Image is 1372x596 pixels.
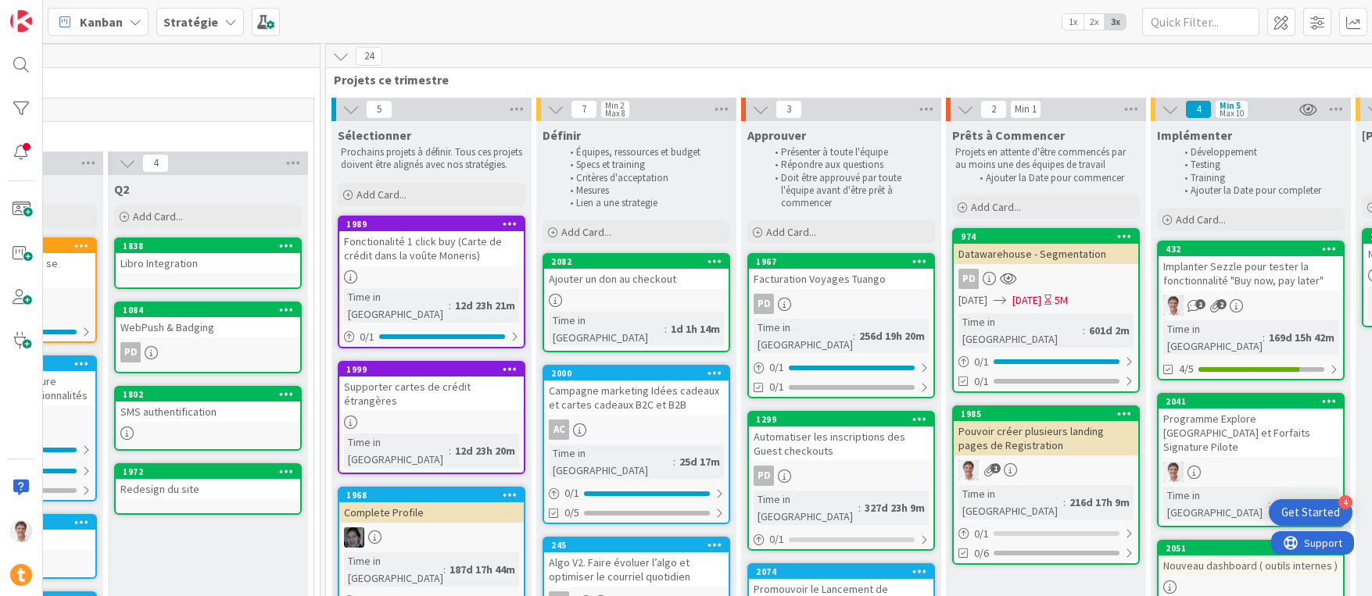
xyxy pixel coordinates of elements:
img: JG [10,520,32,542]
div: Get Started [1281,505,1340,520]
div: PD [749,294,933,314]
div: 0/1 [544,484,729,503]
span: Add Card... [766,225,816,239]
div: Max 8 [605,109,625,117]
span: : [1063,494,1066,511]
span: Add Card... [1176,212,1226,227]
div: 974 [954,230,1138,244]
div: 187d 17h 44m [446,561,519,578]
div: Max 10 [1220,109,1244,117]
a: 2041Programme Explore [GEOGRAPHIC_DATA] et Forfaits Signature PiloteJGTime in [GEOGRAPHIC_DATA]:2... [1157,393,1345,527]
input: Quick Filter... [1142,8,1259,36]
div: Time in [GEOGRAPHIC_DATA] [958,313,1083,348]
span: 1x [1062,14,1084,30]
li: Mesures [561,184,728,197]
div: Pouvoir créer plusieurs landing pages de Registration [954,421,1138,455]
div: Min 5 [1220,102,1241,109]
li: Specs et training [561,159,728,171]
li: Lien a une strategie [561,197,728,209]
div: Time in [GEOGRAPHIC_DATA] [344,434,449,468]
div: 1999 [346,364,524,375]
div: 974 [961,231,1138,242]
div: 1968Complete Profile [339,488,524,523]
div: 1d 1h 14m [667,320,724,337]
div: 1989Fonctionalité 1 click buy (Carte de crédit dans la voûte Moneris) [339,217,524,266]
div: AC [544,419,729,440]
a: 1299Automatiser les inscriptions des Guest checkoutsPDTime in [GEOGRAPHIC_DATA]:327d 23h 9m0/1 [747,411,935,551]
div: 1968 [346,490,524,501]
div: 0/1 [954,524,1138,544]
div: 245 [544,538,729,552]
div: Complete Profile [339,502,524,523]
div: 4 [1338,495,1352,509]
li: Ajouter la Date pour completer [1176,184,1342,197]
span: Q2 [114,181,129,197]
div: 2000Campagne marketing Idées cadeaux et cartes cadeaux B2C et B2B [544,366,729,415]
div: 2082 [551,256,729,267]
div: 1967 [749,255,933,269]
div: Time in [GEOGRAPHIC_DATA] [754,319,853,353]
div: 1985 [954,407,1138,421]
div: 2074 [749,565,933,579]
span: 4/5 [1179,361,1194,377]
span: Sélectionner [338,127,411,143]
div: 2074 [756,566,933,577]
a: 1838Libro Integration [114,237,302,289]
span: 3 [776,100,802,119]
span: 0 / 1 [564,485,579,501]
a: 432Implanter Sezzle pour tester la fonctionnalité "Buy now, pay later"JGTime in [GEOGRAPHIC_DATA]... [1157,241,1345,380]
div: Time in [GEOGRAPHIC_DATA] [549,444,673,479]
div: 5M [1055,292,1068,309]
div: Fonctionalité 1 click buy (Carte de crédit dans la voûte Moneris) [339,231,524,266]
div: Min 2 [605,102,624,109]
div: 2041 [1166,396,1343,407]
span: Prêts à Commencer [952,127,1065,143]
div: Time in [GEOGRAPHIC_DATA] [1163,320,1263,355]
span: : [1268,495,1270,512]
span: 4 [1185,100,1212,119]
a: 1972Redesign du site [114,463,302,515]
span: [DATE] [958,292,987,309]
span: Add Card... [971,200,1021,214]
div: 1999Supporter cartes de crédit étrangères [339,362,524,411]
div: 169d 15h 42m [1265,329,1338,346]
div: Time in [GEOGRAPHIC_DATA] [1163,487,1268,521]
div: 1989 [339,217,524,231]
div: 327d 23h 9m [861,499,929,516]
div: 2082 [544,255,729,269]
span: Add Card... [561,225,611,239]
div: 1299 [749,412,933,426]
div: 2041Programme Explore [GEOGRAPHIC_DATA] et Forfaits Signature Pilote [1159,394,1343,457]
div: PD [749,466,933,486]
div: 1967Facturation Voyages Tuango [749,255,933,289]
div: SMS authentification [116,401,300,422]
li: Training [1176,172,1342,184]
div: 1972 [116,465,300,479]
div: 1802 [123,389,300,400]
div: PD [754,294,774,314]
span: Kanban [80,12,123,31]
span: : [858,499,861,516]
span: 2x [1084,14,1105,30]
div: Open Get Started checklist, remaining modules: 4 [1269,499,1352,526]
a: 1967Facturation Voyages TuangoPDTime in [GEOGRAPHIC_DATA]:256d 19h 20m0/10/1 [747,253,935,398]
div: AC [549,419,569,440]
span: : [1263,329,1265,346]
img: Visit kanbanzone.com [10,10,32,32]
a: 1985Pouvoir créer plusieurs landing pages de RegistrationJGTime in [GEOGRAPHIC_DATA]:216d 17h 9m0... [952,405,1140,565]
a: 974Datawarehouse - SegmentationPD[DATE][DATE]5MTime in [GEOGRAPHIC_DATA]:601d 2m0/10/1 [952,228,1140,393]
span: 0 / 1 [769,531,784,548]
div: 1299Automatiser les inscriptions des Guest checkouts [749,412,933,461]
div: Campagne marketing Idées cadeaux et cartes cadeaux B2C et B2B [544,380,729,415]
div: 0/1 [954,352,1138,372]
div: 1084 [116,303,300,317]
div: 432 [1159,242,1343,256]
a: 1802SMS authentification [114,386,302,451]
li: Développement [1176,146,1342,159]
div: Min 1 [1015,105,1037,113]
span: 1 [990,463,1001,473]
span: Support [33,2,71,21]
div: PD [958,269,979,289]
div: 432Implanter Sezzle pour tester la fonctionnalité "Buy now, pay later" [1159,242,1343,291]
div: 1968 [339,488,524,502]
